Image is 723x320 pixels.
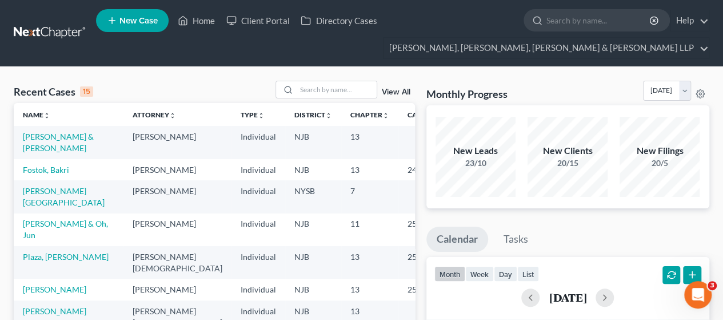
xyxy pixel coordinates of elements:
[436,157,516,169] div: 23/10
[684,281,712,309] iframe: Intercom live chat
[123,279,231,300] td: [PERSON_NAME]
[80,86,93,97] div: 15
[231,126,285,159] td: Individual
[123,214,231,246] td: [PERSON_NAME]
[172,10,221,31] a: Home
[231,279,285,300] td: Individual
[398,279,453,300] td: 25-19412
[350,110,389,119] a: Chapterunfold_more
[285,180,341,213] td: NYSB
[285,279,341,300] td: NJB
[258,112,265,119] i: unfold_more
[493,227,538,252] a: Tasks
[221,10,295,31] a: Client Portal
[670,10,709,31] a: Help
[517,266,539,282] button: list
[341,126,398,159] td: 13
[325,112,332,119] i: unfold_more
[231,180,285,213] td: Individual
[285,246,341,279] td: NJB
[341,214,398,246] td: 11
[169,112,176,119] i: unfold_more
[295,10,382,31] a: Directory Cases
[382,112,389,119] i: unfold_more
[294,110,332,119] a: Districtunfold_more
[285,126,341,159] td: NJB
[549,291,586,303] h2: [DATE]
[297,81,377,98] input: Search by name...
[620,144,700,157] div: New Filings
[546,10,651,31] input: Search by name...
[23,165,69,175] a: Fostok, Bakri
[434,266,465,282] button: month
[23,306,86,316] a: [PERSON_NAME]
[341,180,398,213] td: 7
[382,88,410,96] a: View All
[231,246,285,279] td: Individual
[341,279,398,300] td: 13
[133,110,176,119] a: Attorneyunfold_more
[528,144,608,157] div: New Clients
[285,214,341,246] td: NJB
[398,214,453,246] td: 25-18099
[43,112,50,119] i: unfold_more
[123,126,231,159] td: [PERSON_NAME]
[341,246,398,279] td: 13
[123,246,231,279] td: [PERSON_NAME][DEMOGRAPHIC_DATA]
[23,132,94,153] a: [PERSON_NAME] & [PERSON_NAME]
[285,159,341,180] td: NJB
[620,157,700,169] div: 20/5
[231,159,285,180] td: Individual
[384,38,709,58] a: [PERSON_NAME], [PERSON_NAME], [PERSON_NAME] & [PERSON_NAME] LLP
[398,159,453,180] td: 24-10619
[241,110,265,119] a: Typeunfold_more
[436,144,516,157] div: New Leads
[426,87,508,101] h3: Monthly Progress
[23,110,50,119] a: Nameunfold_more
[23,285,86,294] a: [PERSON_NAME]
[465,266,494,282] button: week
[119,17,158,25] span: New Case
[23,252,109,262] a: Plaza, [PERSON_NAME]
[23,186,105,207] a: [PERSON_NAME][GEOGRAPHIC_DATA]
[231,214,285,246] td: Individual
[14,85,93,98] div: Recent Cases
[123,159,231,180] td: [PERSON_NAME]
[528,157,608,169] div: 20/15
[494,266,517,282] button: day
[398,246,453,279] td: 25-19620
[426,227,488,252] a: Calendar
[708,281,717,290] span: 3
[341,159,398,180] td: 13
[408,110,444,119] a: Case Nounfold_more
[123,180,231,213] td: [PERSON_NAME]
[23,219,108,240] a: [PERSON_NAME] & Oh, Jun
